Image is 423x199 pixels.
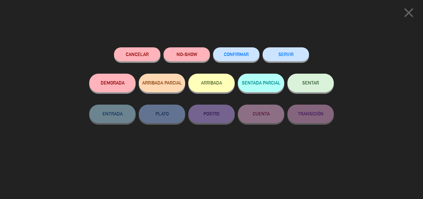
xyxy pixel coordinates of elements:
[399,5,418,23] button: close
[238,105,284,123] button: CUENTA
[89,105,136,123] button: ENTRADA
[114,47,160,61] button: Cancelar
[164,47,210,61] button: NO-SHOW
[139,74,185,92] button: ARRIBADA PARCIAL
[139,105,185,123] button: PLATO
[213,47,259,61] button: CONFIRMAR
[224,52,249,57] span: CONFIRMAR
[287,105,334,123] button: TRANSICIÓN
[188,74,235,92] button: ARRIBADA
[89,74,136,92] button: DEMORADA
[142,80,182,85] span: ARRIBADA PARCIAL
[287,74,334,92] button: SENTAR
[238,74,284,92] button: SENTADA PARCIAL
[263,47,309,61] button: SERVIR
[401,5,416,20] i: close
[188,105,235,123] button: POSTRE
[302,80,319,85] span: SENTAR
